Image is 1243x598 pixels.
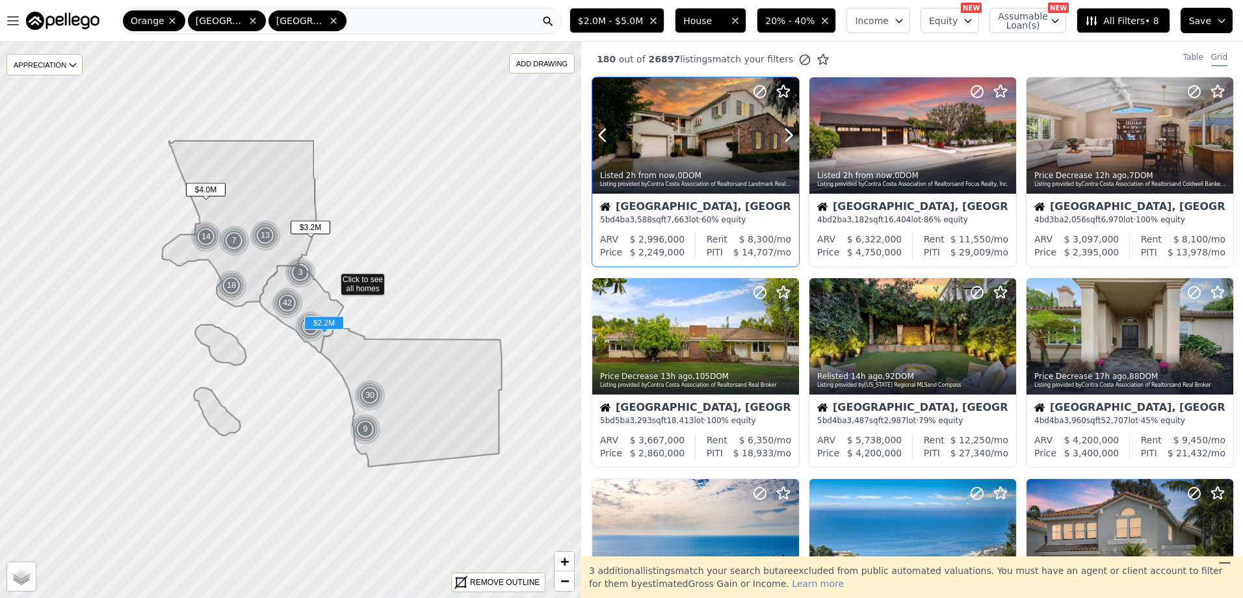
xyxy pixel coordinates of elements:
div: Rent [1141,434,1162,447]
div: NEW [961,3,982,13]
span: $ 6,322,000 [847,234,902,244]
div: /mo [1157,447,1225,460]
span: $ 3,400,000 [1064,448,1119,458]
span: 3,487 [847,416,869,425]
span: $ 5,738,000 [847,435,902,445]
span: $ 13,978 [1168,247,1208,257]
span: $ 27,340 [950,448,991,458]
a: Zoom out [555,571,574,591]
div: 13 [250,220,281,251]
div: Price [600,447,622,460]
div: PITI [924,447,940,460]
div: /mo [940,447,1008,460]
img: g1.png [350,413,382,445]
img: Pellego [26,12,99,30]
span: Save [1189,14,1211,27]
span: $ 3,667,000 [630,435,685,445]
img: g1.png [272,287,304,318]
div: Price Decrease , 7 DOM [1034,170,1227,181]
span: $ 18,933 [733,448,774,458]
div: Listed , 0 DOM [817,170,1010,181]
div: [GEOGRAPHIC_DATA], [GEOGRAPHIC_DATA] [1034,201,1225,214]
button: Income [846,8,910,33]
span: $ 9,450 [1173,435,1208,445]
div: [GEOGRAPHIC_DATA], [GEOGRAPHIC_DATA] [1034,402,1225,415]
div: /mo [1157,246,1225,259]
a: Listed 2h from now,0DOMListing provided byContra Costa Association of Realtorsand Focus Realty, I... [809,77,1015,267]
div: PITI [707,447,723,460]
span: 2,987 [883,416,906,425]
span: $ 12,250 [950,435,991,445]
img: House [1034,201,1045,212]
span: + [560,553,569,569]
button: $2.0M - $5.0M [569,8,664,33]
div: Rent [1141,233,1162,246]
div: Listing provided by Contra Costa Association of Realtors and Real Broker [600,382,792,389]
div: Price Decrease , 88 DOM [1034,371,1227,382]
time: 2025-08-29 08:44 [1095,171,1127,180]
div: out of listings [581,53,830,66]
div: 7 [218,225,250,256]
div: /mo [1162,434,1225,447]
div: 9 [350,413,381,445]
span: $ 29,009 [950,247,991,257]
img: g1.png [354,380,386,411]
div: ARV [600,434,618,447]
div: [GEOGRAPHIC_DATA], [GEOGRAPHIC_DATA] [600,201,791,214]
button: Equity [921,8,979,33]
span: 6,970 [1101,215,1123,224]
div: Listing provided by Contra Costa Association of Realtors and Focus Realty, Inc. [817,181,1010,188]
div: $2.2M [304,316,344,335]
img: g1.png [216,270,248,301]
div: PITI [1141,447,1157,460]
div: 45 [295,311,326,342]
span: 18,413 [666,416,694,425]
span: $ 2,996,000 [630,234,685,244]
a: Listed 2h from now,0DOMListing provided byContra Costa Association of Realtorsand Landmark Realto... [592,77,798,267]
div: Price [1034,246,1056,259]
div: Listed , 0 DOM [600,170,792,181]
div: $4.0M [186,183,226,201]
div: Rent [707,434,727,447]
a: Zoom in [555,552,574,571]
img: House [600,402,610,413]
div: Rent [707,233,727,246]
div: REMOVE OUTLINE [470,577,540,588]
div: Listing provided by [US_STATE] Regional MLS and Compass [817,382,1010,389]
div: 5 bd 4 ba sqft lot · 60% equity [600,214,791,225]
span: $ 11,550 [950,234,991,244]
div: 5 bd 4 ba sqft lot · 79% equity [817,415,1008,426]
div: Table [1183,52,1203,66]
div: /mo [1162,233,1225,246]
div: Rent [924,233,945,246]
img: g1.png [295,311,327,342]
div: ARV [600,233,618,246]
div: 3 additional listing s match your search but are excluded from public automated valuations. You m... [581,556,1243,598]
span: All Filters • 8 [1085,14,1158,27]
div: /mo [727,434,791,447]
div: Rent [924,434,945,447]
button: 20% - 40% [757,8,836,33]
a: Price Decrease 12h ago,7DOMListing provided byContra Costa Association of Realtorsand Coldwell Ba... [1026,77,1233,267]
span: Learn more [792,578,844,589]
div: Price [600,246,622,259]
div: $3.2M [291,220,330,239]
a: Layers [7,562,36,591]
div: /mo [723,447,791,460]
span: $2.0M - $5.0M [578,14,643,27]
span: match your filters [713,53,794,66]
a: Relisted 14h ago,92DOMListing provided by[US_STATE] Regional MLSand CompassHouse[GEOGRAPHIC_DATA]... [809,278,1015,468]
time: 2025-08-29 04:24 [1095,372,1127,381]
div: ARV [1034,233,1053,246]
div: 42 [272,287,303,318]
div: Relisted , 92 DOM [817,371,1010,382]
span: $ 2,860,000 [630,448,685,458]
div: Price [1034,447,1056,460]
span: Orange [131,14,164,27]
div: 3 [285,257,316,288]
a: Price Decrease 13h ago,105DOMListing provided byContra Costa Association of Realtorsand Real Brok... [592,278,798,468]
div: ADD DRAWING [510,54,574,73]
time: 2025-08-29 22:53 [626,171,675,180]
div: /mo [727,233,791,246]
span: 3,960 [1064,416,1086,425]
